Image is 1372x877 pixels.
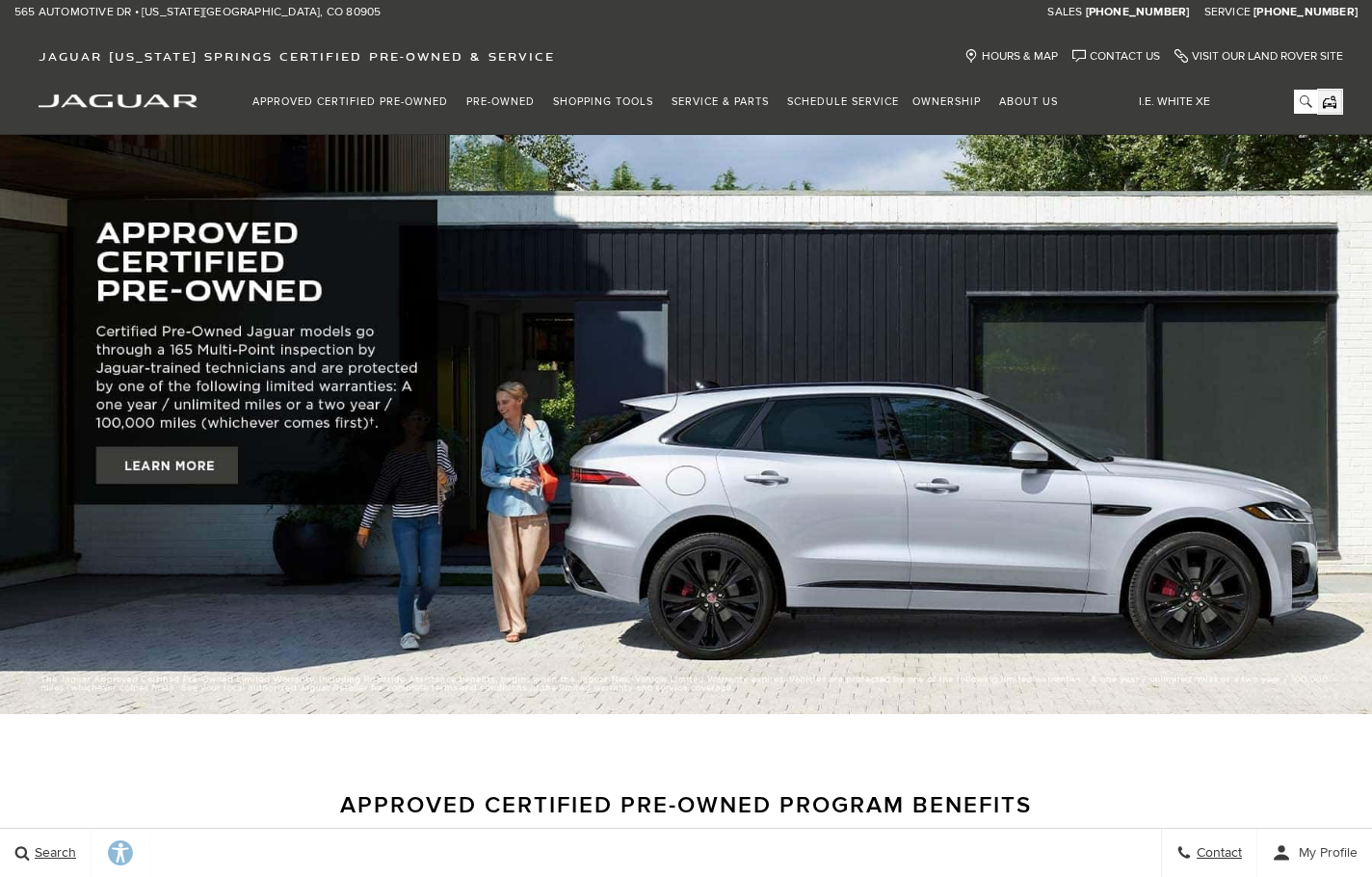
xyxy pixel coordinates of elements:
a: Pre-Owned [460,85,546,119]
h3: Approved Certified Pre-Owned Program Benefits [277,791,1095,820]
a: Shopping Tools [546,85,665,119]
a: About Us [992,85,1069,119]
span: Contact [1192,845,1242,862]
span: Sales [1047,5,1082,19]
a: Approved Certified Pre-Owned [246,85,460,119]
span: Search [30,845,76,862]
a: Ownership [906,85,992,119]
a: Visit Our Land Rover Site [1174,49,1343,64]
span: Jaguar [US_STATE] Springs Certified Pre-Owned & Service [39,49,555,64]
nav: Main Navigation [246,85,1069,119]
a: [PHONE_NUMBER] [1253,5,1358,20]
a: Service & Parts [665,85,780,119]
img: Jaguar [39,94,198,108]
a: Schedule Service [780,85,906,119]
a: jaguar [39,92,198,108]
a: 565 Automotive Dr • [US_STATE][GEOGRAPHIC_DATA], CO 80905 [14,5,381,20]
a: Contact Us [1072,49,1160,64]
input: i.e. White XE [1124,90,1317,114]
button: user-profile-menu [1257,829,1372,877]
span: My Profile [1291,845,1358,862]
a: Jaguar [US_STATE] Springs Certified Pre-Owned & Service [29,49,565,64]
a: Hours & Map [964,49,1058,64]
a: [PHONE_NUMBER] [1086,5,1190,20]
span: Service [1204,5,1251,19]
